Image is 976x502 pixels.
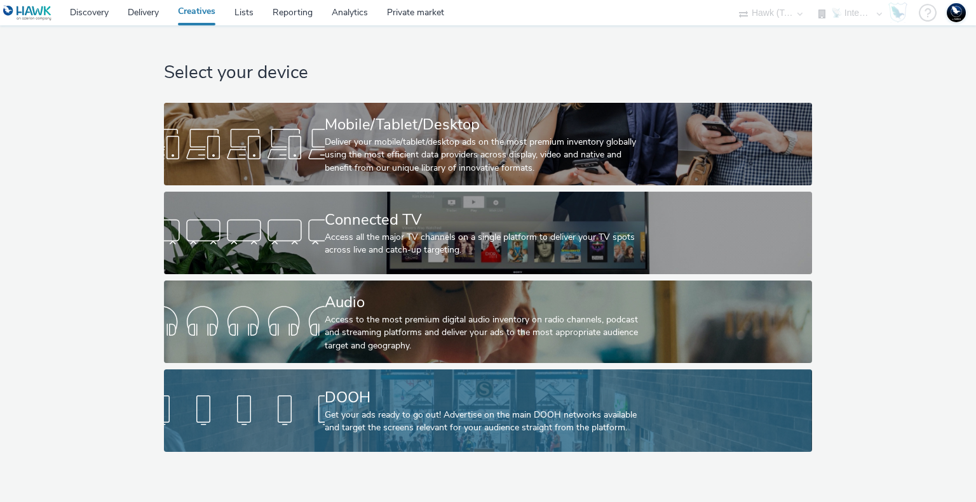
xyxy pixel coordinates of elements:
[325,209,646,231] div: Connected TV
[888,3,907,23] img: Hawk Academy
[164,103,811,185] a: Mobile/Tablet/DesktopDeliver your mobile/tablet/desktop ads on the most premium inventory globall...
[164,281,811,363] a: AudioAccess to the most premium digital audio inventory on radio channels, podcast and streaming ...
[164,61,811,85] h1: Select your device
[325,314,646,352] div: Access to the most premium digital audio inventory on radio channels, podcast and streaming platf...
[3,5,52,21] img: undefined Logo
[947,3,966,22] img: Support Hawk
[325,136,646,175] div: Deliver your mobile/tablet/desktop ads on the most premium inventory globally using the most effi...
[325,386,646,409] div: DOOH
[325,291,646,314] div: Audio
[164,192,811,274] a: Connected TVAccess all the major TV channels on a single platform to deliver your TV spots across...
[164,369,811,452] a: DOOHGet your ads ready to go out! Advertise on the main DOOH networks available and target the sc...
[325,114,646,136] div: Mobile/Tablet/Desktop
[325,231,646,257] div: Access all the major TV channels on a single platform to deliver your TV spots across live and ca...
[888,3,912,23] a: Hawk Academy
[325,409,646,435] div: Get your ads ready to go out! Advertise on the main DOOH networks available and target the screen...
